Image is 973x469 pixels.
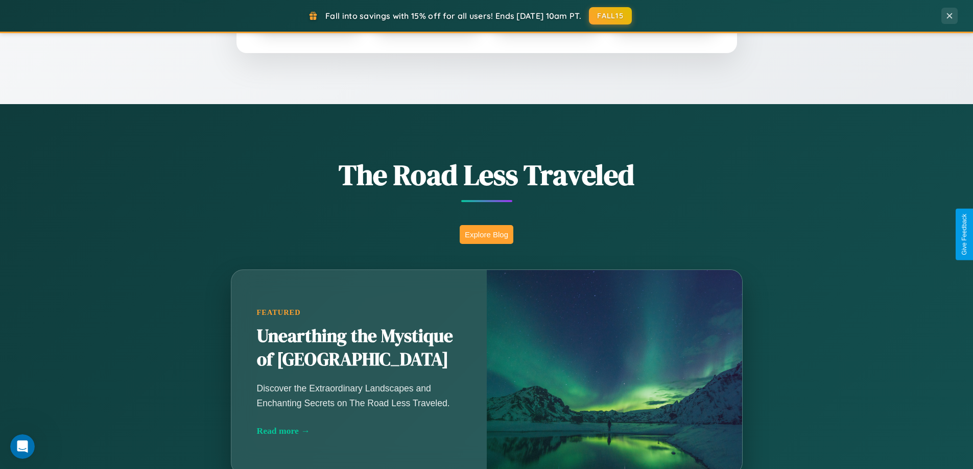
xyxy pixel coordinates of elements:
button: FALL15 [589,7,632,24]
h1: The Road Less Traveled [180,155,793,194]
h2: Unearthing the Mystique of [GEOGRAPHIC_DATA] [257,325,461,372]
div: Give Feedback [961,214,968,255]
span: Fall into savings with 15% off for all users! Ends [DATE] 10am PT. [325,11,581,21]
div: Read more → [257,426,461,436]
iframe: Intercom live chat [10,434,35,459]
div: Featured [257,308,461,317]
p: Discover the Extraordinary Landscapes and Enchanting Secrets on The Road Less Traveled. [257,381,461,410]
button: Explore Blog [460,225,513,244]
